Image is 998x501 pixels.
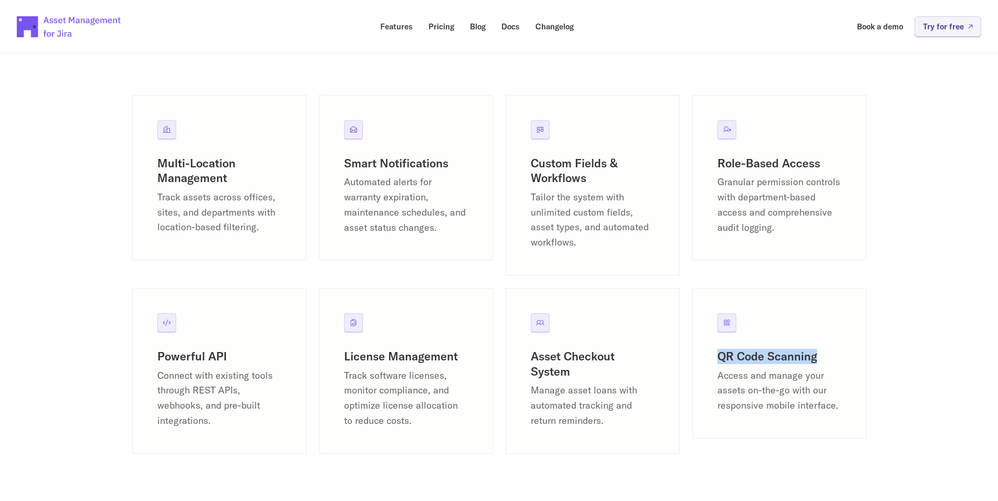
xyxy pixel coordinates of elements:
h3: Asset Checkout System [531,349,654,379]
h3: Role-Based Access [717,156,841,171]
p: Pricing [428,23,454,30]
p: Features [380,23,413,30]
h3: QR Code Scanning [717,349,841,364]
p: Book a demo [857,23,903,30]
h3: Powerful API [157,349,281,364]
p: Connect with existing tools through REST APIs, webhooks, and pre-built integrations. [157,368,281,429]
p: Try for free [923,23,964,30]
a: Pricing [421,16,462,37]
p: Tailor the system with unlimited custom fields, asset types, and automated workflows. [531,190,654,250]
a: Docs [494,16,527,37]
a: Blog [463,16,493,37]
a: Book a demo [850,16,910,37]
h3: Smart Notifications [344,156,468,171]
p: Changelog [535,23,574,30]
a: Features [373,16,420,37]
h3: Custom Fields & Workflows [531,156,654,186]
p: Automated alerts for warranty expiration, maintenance schedules, and asset status changes. [344,175,468,235]
p: Track assets across offices, sites, and departments with location-based filtering. [157,190,281,235]
h3: License Management [344,349,468,364]
p: Manage asset loans with automated tracking and return reminders. [531,383,654,428]
p: Docs [501,23,520,30]
p: Access and manage your assets on-the-go with our responsive mobile interface. [717,368,841,413]
h3: Multi-Location Management [157,156,281,186]
p: Blog [470,23,486,30]
a: Try for free [915,16,981,37]
p: Track software licenses, monitor compliance, and optimize license allocation to reduce costs. [344,368,468,429]
a: Changelog [528,16,581,37]
p: Granular permission controls with department-based access and comprehensive audit logging. [717,175,841,235]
